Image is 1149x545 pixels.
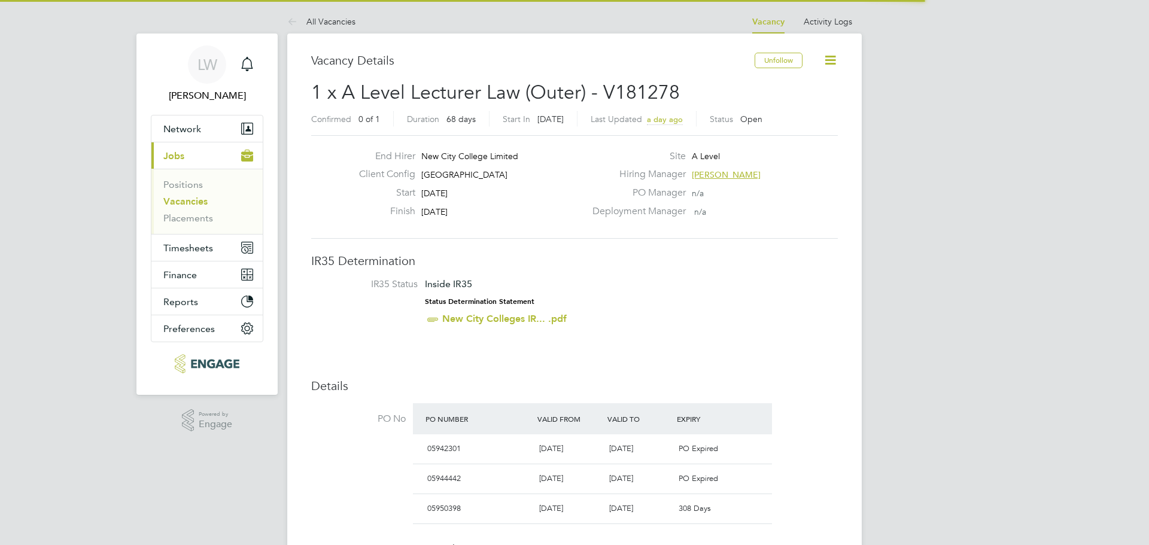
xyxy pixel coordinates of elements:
[311,53,755,68] h3: Vacancy Details
[151,89,263,103] span: Louis Warner
[163,296,198,307] span: Reports
[442,313,567,324] a: New City Colleges IR... .pdf
[287,16,355,27] a: All Vacancies
[182,409,233,432] a: Powered byEngage
[151,115,263,142] button: Network
[755,53,803,68] button: Unfollow
[609,503,633,513] span: [DATE]
[679,443,718,453] span: PO Expired
[752,17,785,27] a: Vacancy
[609,443,633,453] span: [DATE]
[163,323,215,334] span: Preferences
[422,408,534,430] div: PO Number
[163,269,197,281] span: Finance
[163,196,208,207] a: Vacancies
[311,81,680,104] span: 1 x A Level Lecturer Law (Outer) - V181278
[679,503,711,513] span: 308 Days
[674,408,744,430] div: Expiry
[692,151,720,162] span: A Level
[163,123,201,135] span: Network
[710,114,733,124] label: Status
[151,45,263,103] a: LW[PERSON_NAME]
[199,419,232,430] span: Engage
[175,354,239,373] img: xede-logo-retina.png
[585,168,686,181] label: Hiring Manager
[585,205,686,218] label: Deployment Manager
[694,206,706,217] span: n/a
[197,57,217,72] span: LW
[151,169,263,234] div: Jobs
[427,443,461,453] span: 05942301
[539,473,563,483] span: [DATE]
[427,503,461,513] span: 05950398
[151,288,263,315] button: Reports
[311,253,838,269] h3: IR35 Determination
[349,168,415,181] label: Client Config
[311,413,406,425] label: PO No
[151,315,263,342] button: Preferences
[427,473,461,483] span: 05944442
[647,114,683,124] span: a day ago
[163,242,213,254] span: Timesheets
[539,503,563,513] span: [DATE]
[349,205,415,218] label: Finish
[446,114,476,124] span: 68 days
[151,354,263,373] a: Go to home page
[349,150,415,163] label: End Hirer
[804,16,852,27] a: Activity Logs
[163,179,203,190] a: Positions
[421,188,448,199] span: [DATE]
[679,473,718,483] span: PO Expired
[421,151,518,162] span: New City College Limited
[692,169,761,180] span: [PERSON_NAME]
[421,169,507,180] span: [GEOGRAPHIC_DATA]
[740,114,762,124] span: Open
[604,408,674,430] div: Valid To
[199,409,232,419] span: Powered by
[151,235,263,261] button: Timesheets
[136,34,278,395] nav: Main navigation
[534,408,604,430] div: Valid From
[151,261,263,288] button: Finance
[349,187,415,199] label: Start
[692,188,704,199] span: n/a
[407,114,439,124] label: Duration
[425,278,472,290] span: Inside IR35
[591,114,642,124] label: Last Updated
[421,206,448,217] span: [DATE]
[311,114,351,124] label: Confirmed
[311,378,838,394] h3: Details
[358,114,380,124] span: 0 of 1
[609,473,633,483] span: [DATE]
[163,212,213,224] a: Placements
[503,114,530,124] label: Start In
[425,297,534,306] strong: Status Determination Statement
[585,187,686,199] label: PO Manager
[323,278,418,291] label: IR35 Status
[539,443,563,453] span: [DATE]
[537,114,564,124] span: [DATE]
[585,150,686,163] label: Site
[163,150,184,162] span: Jobs
[151,142,263,169] button: Jobs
